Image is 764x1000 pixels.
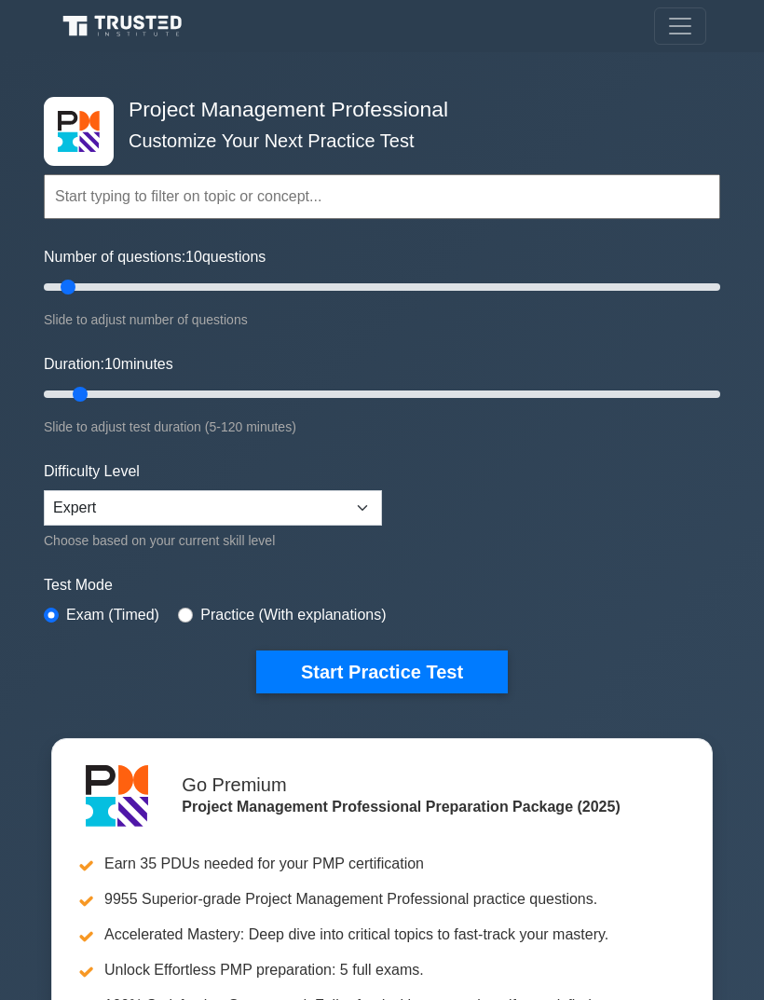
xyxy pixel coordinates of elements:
[104,356,121,372] span: 10
[44,416,720,438] div: Slide to adjust test duration (5-120 minutes)
[66,604,159,626] label: Exam (Timed)
[44,246,266,268] label: Number of questions: questions
[44,308,720,331] div: Slide to adjust number of questions
[121,97,629,122] h4: Project Management Professional
[654,7,706,45] button: Toggle navigation
[44,529,382,552] div: Choose based on your current skill level
[200,604,386,626] label: Practice (With explanations)
[256,651,508,693] button: Start Practice Test
[44,574,720,596] label: Test Mode
[185,249,202,265] span: 10
[44,174,720,219] input: Start typing to filter on topic or concept...
[44,353,173,376] label: Duration: minutes
[44,460,140,483] label: Difficulty Level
